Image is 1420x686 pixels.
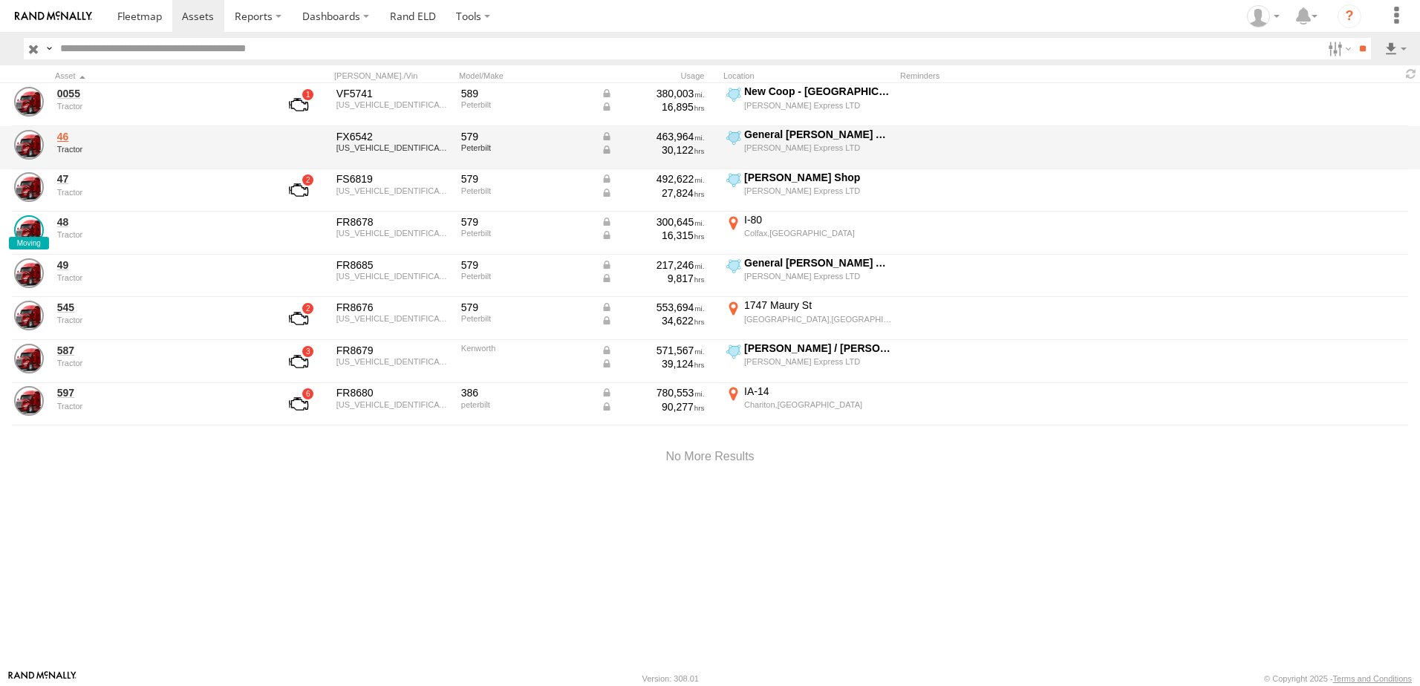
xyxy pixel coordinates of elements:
[601,258,705,272] div: Data from Vehicle CANbus
[601,314,705,327] div: Data from Vehicle CANbus
[336,357,451,366] div: 1XDAD49X36J139868
[57,273,261,282] div: undefined
[57,145,261,154] div: undefined
[461,143,590,152] div: Peterbilt
[601,100,705,114] div: Data from Vehicle CANbus
[601,172,705,186] div: Data from Vehicle CANbus
[336,344,451,357] div: FR8679
[336,229,451,238] div: 1XPBD49X6PD860006
[57,301,261,314] a: 545
[43,38,55,59] label: Search Query
[461,386,590,399] div: 386
[15,11,92,22] img: rand-logo.svg
[336,301,451,314] div: FR8676
[57,172,261,186] a: 47
[14,386,44,416] a: View Asset Details
[744,228,892,238] div: Colfax,[GEOGRAPHIC_DATA]
[601,215,705,229] div: Data from Vehicle CANbus
[336,87,451,100] div: VF5741
[1264,674,1412,683] div: © Copyright 2025 -
[14,344,44,373] a: View Asset Details
[57,130,261,143] a: 46
[461,301,590,314] div: 579
[461,258,590,272] div: 579
[723,171,894,211] label: Click to View Current Location
[461,100,590,109] div: Peterbilt
[336,400,451,409] div: 1XPHD49X1CD144649
[57,402,261,411] div: undefined
[601,301,705,314] div: Data from Vehicle CANbus
[57,188,261,197] div: undefined
[14,301,44,330] a: View Asset Details
[271,386,326,422] a: View Asset with Fault/s
[461,272,590,281] div: Peterbilt
[57,258,261,272] a: 49
[57,316,261,324] div: undefined
[744,186,892,196] div: [PERSON_NAME] Express LTD
[601,143,705,157] div: Data from Vehicle CANbus
[642,674,699,683] div: Version: 308.01
[601,386,705,399] div: Data from Vehicle CANbus
[14,87,44,117] a: View Asset Details
[744,128,892,141] div: General [PERSON_NAME] Avon
[744,213,892,226] div: I-80
[1333,674,1412,683] a: Terms and Conditions
[271,172,326,208] a: View Asset with Fault/s
[461,215,590,229] div: 579
[723,71,894,81] div: Location
[601,357,705,370] div: Data from Vehicle CANbus
[57,230,261,239] div: undefined
[744,342,892,355] div: [PERSON_NAME] / [PERSON_NAME]
[336,314,451,323] div: 1XPBD49X8LD664773
[57,87,261,100] a: 0055
[723,85,894,125] label: Click to View Current Location
[57,215,261,229] a: 48
[14,258,44,288] a: View Asset Details
[336,386,451,399] div: FR8680
[271,87,326,122] a: View Asset with Fault/s
[461,186,590,195] div: Peterbilt
[601,229,705,242] div: Data from Vehicle CANbus
[336,186,451,195] div: 1XPBDP9X0LD665787
[744,271,892,281] div: [PERSON_NAME] Express LTD
[271,301,326,336] a: View Asset with Fault/s
[744,385,892,398] div: IA-14
[336,272,451,281] div: 1XPBD49X0RD687005
[723,213,894,253] label: Click to View Current Location
[744,399,892,410] div: Chariton,[GEOGRAPHIC_DATA]
[336,215,451,229] div: FR8678
[744,356,892,367] div: [PERSON_NAME] Express LTD
[601,272,705,285] div: Data from Vehicle CANbus
[57,102,261,111] div: undefined
[744,314,892,324] div: [GEOGRAPHIC_DATA],[GEOGRAPHIC_DATA]
[461,87,590,100] div: 589
[744,298,892,312] div: 1747 Maury St
[1338,4,1361,28] i: ?
[461,344,590,353] div: Kenworth
[14,172,44,202] a: View Asset Details
[461,314,590,323] div: Peterbilt
[1322,38,1354,59] label: Search Filter Options
[723,385,894,425] label: Click to View Current Location
[336,143,451,152] div: 1XPBDP9X5LD665686
[334,71,453,81] div: [PERSON_NAME]./Vin
[601,400,705,414] div: Data from Vehicle CANbus
[744,143,892,153] div: [PERSON_NAME] Express LTD
[336,130,451,143] div: FX6542
[723,298,894,339] label: Click to View Current Location
[57,386,261,399] a: 597
[744,256,892,269] div: General [PERSON_NAME] Avon
[599,71,717,81] div: Usage
[601,130,705,143] div: Data from Vehicle CANbus
[601,344,705,357] div: Data from Vehicle CANbus
[461,229,590,238] div: Peterbilt
[601,186,705,200] div: Data from Vehicle CANbus
[744,85,892,98] div: New Coop - [GEOGRAPHIC_DATA],[GEOGRAPHIC_DATA]
[723,128,894,168] label: Click to View Current Location
[900,71,1138,81] div: Reminders
[744,171,892,184] div: [PERSON_NAME] Shop
[8,671,76,686] a: Visit our Website
[461,172,590,186] div: 579
[461,400,590,409] div: peterbilt
[1242,5,1285,27] div: Tim Zylstra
